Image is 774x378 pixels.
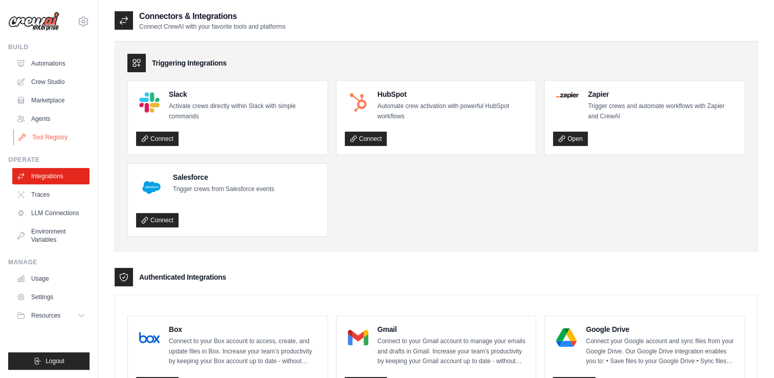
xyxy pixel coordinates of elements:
[12,111,90,127] a: Agents
[173,172,274,182] h4: Salesforce
[169,337,319,367] p: Connect to your Box account to access, create, and update files in Box. Increase your team’s prod...
[8,352,90,370] button: Logout
[169,324,319,334] h4: Box
[378,101,528,121] p: Automate crew activation with powerful HubSpot workflows
[586,337,736,367] p: Connect your Google account and sync files from your Google Drive. Our Google Drive integration e...
[378,89,528,99] h4: HubSpot
[139,23,285,31] p: Connect CrewAI with your favorite tools and platforms
[12,92,90,109] a: Marketplace
[139,10,285,23] h2: Connectors & Integrations
[169,89,319,99] h4: Slack
[12,307,90,324] button: Resources
[378,324,528,334] h4: Gmail
[12,289,90,305] a: Settings
[139,92,160,113] img: Slack Logo
[345,132,387,146] a: Connect
[136,213,179,227] a: Connect
[556,327,577,348] img: Google Drive Logo
[378,337,528,367] p: Connect to your Gmail account to manage your emails and drafts in Gmail. Increase your team’s pro...
[136,132,179,146] a: Connect
[12,55,90,72] a: Automations
[556,92,579,98] img: Zapier Logo
[12,205,90,221] a: LLM Connections
[12,223,90,248] a: Environment Variables
[173,184,274,195] p: Trigger crews from Salesforce events
[8,43,90,51] div: Build
[348,327,368,348] img: Gmail Logo
[12,168,90,184] a: Integrations
[588,101,736,121] p: Trigger crews and automate workflows with Zapier and CrewAI
[12,186,90,203] a: Traces
[8,258,90,266] div: Manage
[31,311,60,320] span: Resources
[586,324,736,334] h4: Google Drive
[169,101,319,121] p: Activate crews directly within Slack with simple commands
[13,129,91,145] a: Tool Registry
[588,89,736,99] h4: Zapier
[139,175,164,200] img: Salesforce Logo
[46,357,64,365] span: Logout
[139,272,226,282] h3: Authenticated Integrations
[8,12,59,31] img: Logo
[8,156,90,164] div: Operate
[12,270,90,287] a: Usage
[348,92,368,113] img: HubSpot Logo
[139,327,160,348] img: Box Logo
[553,132,587,146] a: Open
[12,74,90,90] a: Crew Studio
[152,58,227,68] h3: Triggering Integrations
